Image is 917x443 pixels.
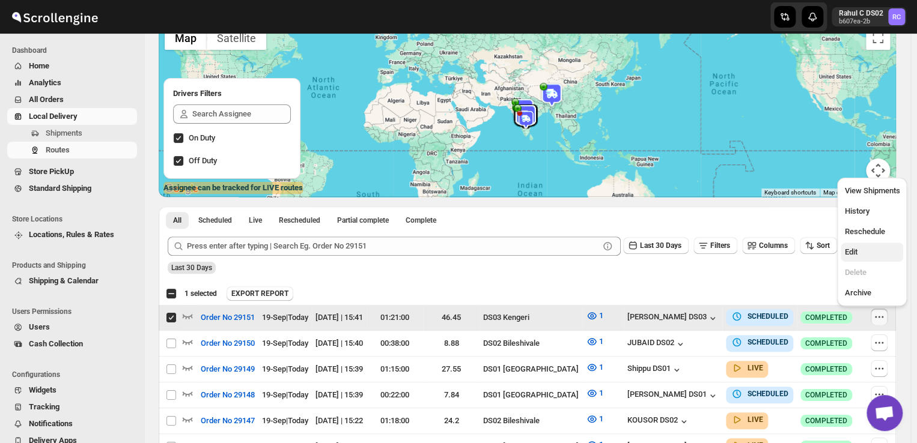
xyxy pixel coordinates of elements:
[844,206,869,215] span: History
[165,26,207,50] button: Show street map
[166,212,189,229] button: All routes
[731,362,763,374] button: LIVE
[805,390,847,400] span: COMPLETED
[599,311,603,320] span: 1
[483,337,579,349] div: DS02 Bileshivale
[599,388,603,397] span: 1
[627,390,719,402] button: [PERSON_NAME] DS01
[29,61,49,70] span: Home
[171,264,212,272] span: Last 30 Days
[29,322,50,331] span: Users
[29,385,56,394] span: Widgets
[162,181,201,197] a: Open this area in Google Maps (opens a new window)
[29,95,64,104] span: All Orders
[839,8,883,18] p: Rahul C DS02
[731,310,788,322] button: SCHEDULED
[844,288,871,297] span: Archive
[370,415,419,427] div: 01:18:00
[805,339,847,348] span: COMPLETED
[201,337,255,349] span: Order No 29150
[29,78,61,87] span: Analytics
[231,289,288,298] span: EXPORT REPORT
[7,273,137,289] button: Shipping & Calendar
[844,268,866,277] span: Delete
[599,414,603,423] span: 1
[173,215,181,225] span: All
[764,188,816,197] button: Keyboard shortcuts
[748,338,788,346] b: SCHEDULED
[262,390,308,399] span: 19-Sep | Today
[866,158,890,182] button: Map camera controls
[198,215,232,225] span: Scheduled
[162,181,201,197] img: Google
[483,415,579,427] div: DS02 Bileshivale
[599,337,603,346] span: 1
[7,91,137,108] button: All Orders
[262,416,308,425] span: 19-Sep | Today
[163,182,303,194] label: Assignee can be tracked for LIVE routes
[627,364,683,376] button: Shippu DS01
[627,415,690,427] div: KOUSOR DS02
[46,128,82,137] span: Shipments
[184,289,217,298] span: 1 selected
[29,167,74,176] span: Store PickUp
[29,339,83,348] span: Cash Collection
[7,319,137,336] button: Users
[173,88,291,100] h2: Drivers Filters
[315,337,363,349] div: [DATE] | 15:40
[710,241,730,250] span: Filters
[29,276,99,285] span: Shipping & Calendar
[193,411,262,430] button: Order No 29147
[731,414,763,426] button: LIVE
[427,389,476,401] div: 7.84
[315,389,363,401] div: [DATE] | 15:39
[742,237,795,254] button: Columns
[579,384,611,403] button: 1
[193,360,262,379] button: Order No 29149
[189,156,217,165] span: Off Duty
[7,336,137,352] button: Cash Collection
[46,145,70,154] span: Routes
[201,389,255,401] span: Order No 29148
[370,389,419,401] div: 00:22:00
[599,363,603,372] span: 1
[579,306,611,325] button: 1
[189,133,215,142] span: On Duty
[483,389,579,401] div: DS01 [GEOGRAPHIC_DATA]
[623,237,689,254] button: Last 30 Days
[7,399,137,415] button: Tracking
[201,363,255,375] span: Order No 29149
[627,338,686,350] div: JUBAID DS02
[867,395,903,431] div: Open chat
[483,312,579,324] div: DS03 Kengeri
[800,237,837,254] button: Sort
[201,415,255,427] span: Order No 29147
[337,215,389,225] span: Partial complete
[7,382,137,399] button: Widgets
[817,241,830,250] span: Sort
[748,312,788,321] b: SCHEDULED
[370,312,419,324] div: 01:21:00
[888,8,905,25] span: Rahul C DS02
[370,363,419,375] div: 01:15:00
[7,74,137,91] button: Analytics
[731,336,788,348] button: SCHEDULED
[839,18,883,25] p: b607ea-2b
[805,364,847,374] span: COMPLETED
[579,358,611,377] button: 1
[12,370,138,379] span: Configurations
[805,416,847,426] span: COMPLETED
[427,337,476,349] div: 8.88
[262,364,308,373] span: 19-Sep | Today
[627,312,719,324] button: [PERSON_NAME] DS03
[579,332,611,351] button: 1
[207,26,266,50] button: Show satellite imagery
[823,189,868,196] span: Map data ©2025
[427,363,476,375] div: 27.55
[29,112,78,121] span: Local Delivery
[227,286,293,301] button: EXPORT REPORT
[844,227,885,236] span: Reschedule
[315,415,363,427] div: [DATE] | 15:22
[201,312,255,324] span: Order No 29151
